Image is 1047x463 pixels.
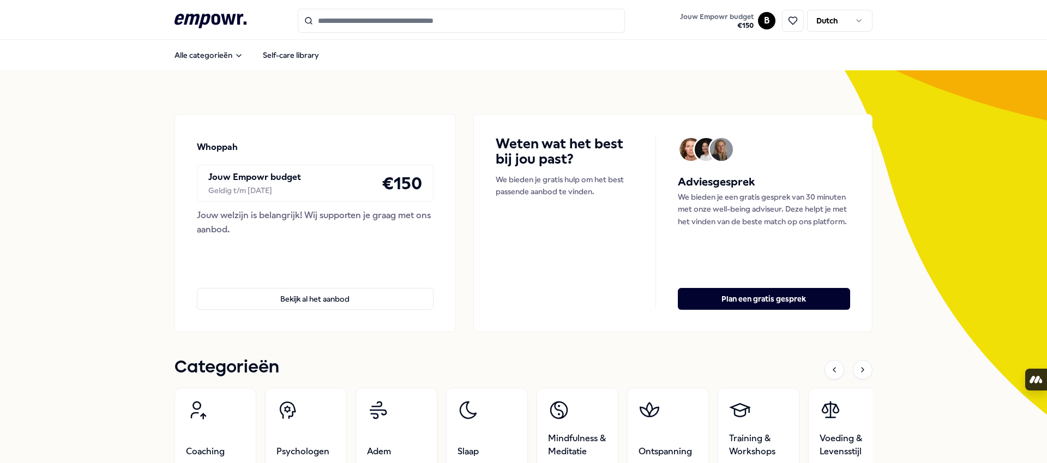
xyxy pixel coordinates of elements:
span: Training & Workshops [729,432,788,458]
h1: Categorieën [174,354,279,381]
p: We bieden je een gratis gesprek van 30 minuten met onze well-being adviseur. Deze helpt je met he... [678,191,850,227]
span: Adem [367,445,391,458]
button: Plan een gratis gesprek [678,288,850,310]
span: Psychologen [276,445,329,458]
div: Jouw welzijn is belangrijk! Wij supporten je graag met ons aanbod. [197,208,434,236]
span: Ontspanning [639,445,692,458]
span: € 150 [680,21,754,30]
span: Jouw Empowr budget [680,13,754,21]
h4: Weten wat het best bij jou past? [496,136,634,167]
button: Jouw Empowr budget€150 [678,10,756,32]
a: Jouw Empowr budget€150 [676,9,758,32]
p: Jouw Empowr budget [208,170,301,184]
img: Avatar [679,138,702,161]
img: Avatar [695,138,718,161]
p: Whoppah [197,140,238,154]
nav: Main [166,44,328,66]
a: Bekijk al het aanbod [197,270,434,310]
span: Coaching [186,445,225,458]
button: Alle categorieën [166,44,252,66]
div: Geldig t/m [DATE] [208,184,301,196]
h4: € 150 [382,170,422,197]
span: Slaap [458,445,479,458]
input: Search for products, categories or subcategories [298,9,625,33]
button: B [758,12,775,29]
button: Bekijk al het aanbod [197,288,434,310]
p: We bieden je gratis hulp om het best passende aanbod te vinden. [496,173,634,198]
span: Voeding & Levensstijl [820,432,878,458]
img: Avatar [710,138,733,161]
span: Mindfulness & Meditatie [548,432,607,458]
h5: Adviesgesprek [678,173,850,191]
a: Self-care library [254,44,328,66]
